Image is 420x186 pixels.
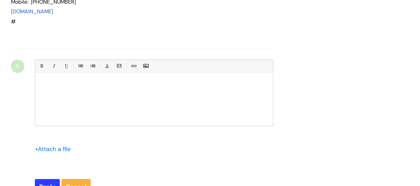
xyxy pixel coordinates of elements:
[37,62,45,70] a: Bold (Ctrl-B)
[62,62,70,70] a: Underline(Ctrl-U)
[141,62,150,70] a: Insert Image...
[88,62,97,70] a: 1. Ordered List (Ctrl-Shift-8)
[11,8,53,15] a: [DOMAIN_NAME]
[35,144,75,154] div: Attach a file
[11,60,24,73] div: K
[103,62,111,70] a: Font Color
[115,62,123,70] a: Back Color
[76,62,84,70] a: • Unordered List (Ctrl-Shift-7)
[49,62,58,70] a: Italic (Ctrl-I)
[129,62,137,70] a: Link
